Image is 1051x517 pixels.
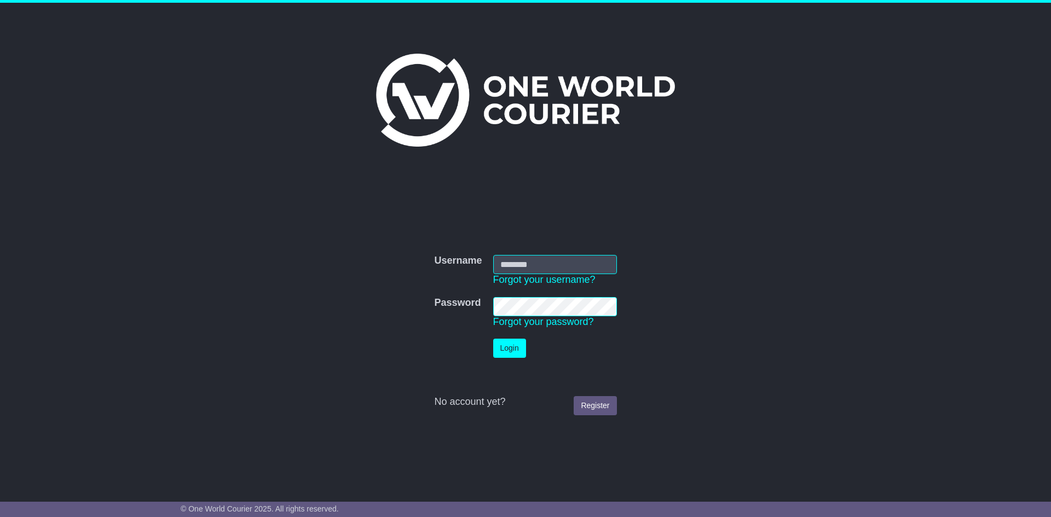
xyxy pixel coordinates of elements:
div: No account yet? [434,396,616,408]
button: Login [493,339,526,358]
a: Register [574,396,616,415]
a: Forgot your password? [493,316,594,327]
img: One World [376,54,675,147]
a: Forgot your username? [493,274,596,285]
span: © One World Courier 2025. All rights reserved. [181,504,339,513]
label: Username [434,255,482,267]
label: Password [434,297,481,309]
